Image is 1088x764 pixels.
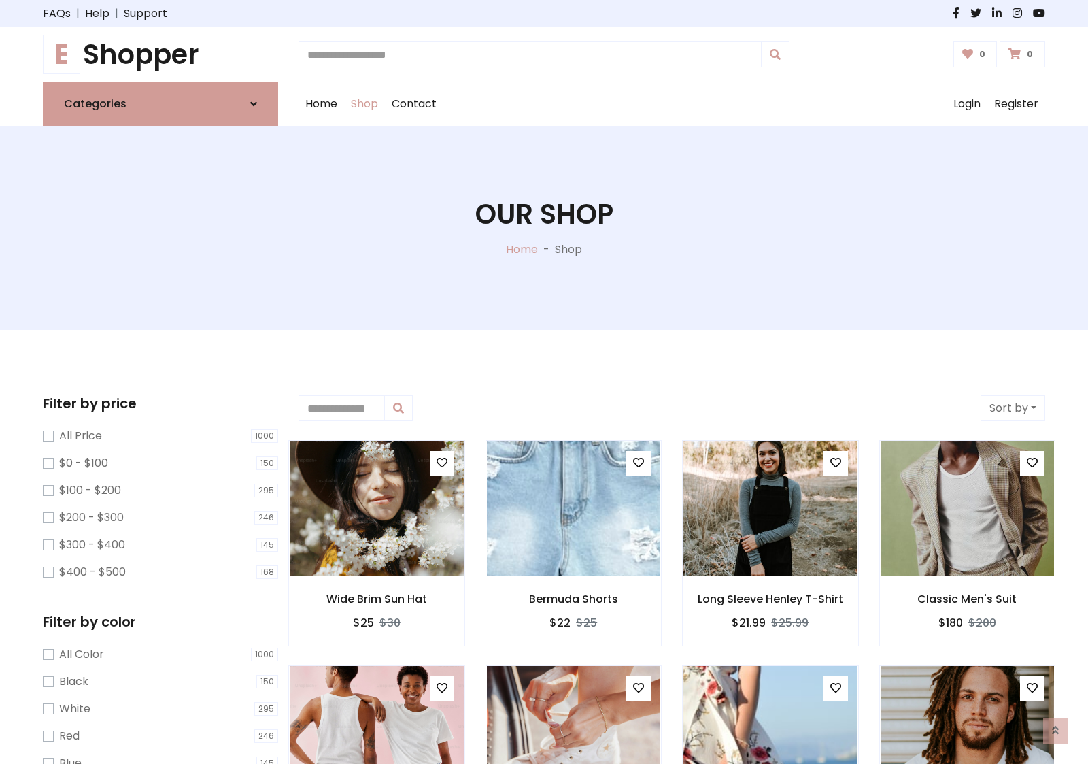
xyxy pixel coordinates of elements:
label: $0 - $100 [59,455,108,471]
h6: Categories [64,97,126,110]
label: $300 - $400 [59,537,125,553]
span: 0 [976,48,989,61]
span: 1000 [251,429,278,443]
h6: Classic Men's Suit [880,593,1055,605]
span: 246 [254,511,278,525]
h1: Shopper [43,38,278,71]
a: Home [299,82,344,126]
h6: Wide Brim Sun Hat [289,593,464,605]
span: 145 [256,538,278,552]
label: Red [59,728,80,744]
a: 0 [953,41,998,67]
a: Register [987,82,1045,126]
span: | [71,5,85,22]
a: Contact [385,82,443,126]
a: Help [85,5,109,22]
span: 246 [254,729,278,743]
a: FAQs [43,5,71,22]
label: All Color [59,646,104,663]
del: $200 [968,615,996,631]
del: $25 [576,615,597,631]
h1: Our Shop [475,198,613,231]
a: Login [947,82,987,126]
h6: $25 [353,616,374,629]
a: Categories [43,82,278,126]
label: Black [59,674,88,690]
a: EShopper [43,38,278,71]
label: $400 - $500 [59,564,126,580]
h6: $180 [938,616,963,629]
span: 295 [254,702,278,716]
span: E [43,35,80,74]
span: | [109,5,124,22]
h6: $21.99 [732,616,766,629]
a: Support [124,5,167,22]
del: $30 [379,615,401,631]
h6: Bermuda Shorts [486,593,662,605]
span: 150 [256,456,278,470]
h6: Long Sleeve Henley T-Shirt [683,593,858,605]
button: Sort by [981,395,1045,421]
p: - [538,242,555,258]
label: $100 - $200 [59,482,121,499]
label: All Price [59,428,102,444]
span: 168 [256,565,278,579]
a: Shop [344,82,385,126]
h5: Filter by color [43,614,278,630]
p: Shop [555,242,582,258]
a: Home [506,242,538,257]
del: $25.99 [771,615,809,631]
h5: Filter by price [43,395,278,412]
h6: $22 [549,616,571,629]
span: 295 [254,484,278,497]
span: 1000 [251,648,278,661]
a: 0 [1000,41,1045,67]
span: 150 [256,675,278,688]
label: $200 - $300 [59,510,124,526]
span: 0 [1023,48,1036,61]
label: White [59,701,90,717]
